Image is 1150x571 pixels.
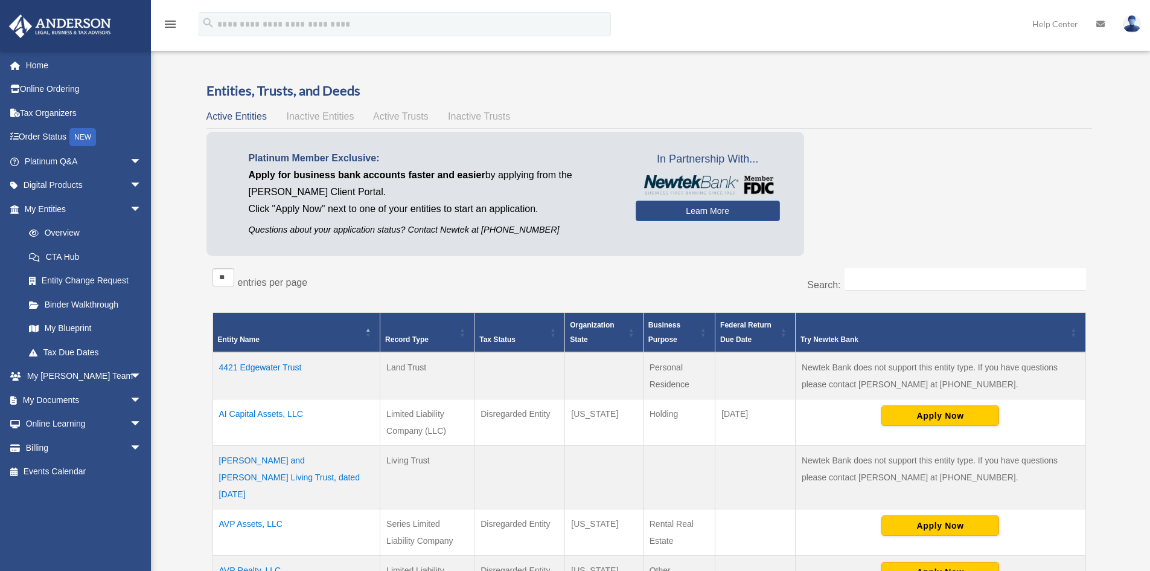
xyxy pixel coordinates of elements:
[5,15,115,38] img: Anderson Advisors Platinum Portal
[8,77,160,102] a: Online Ordering
[8,149,160,173] a: Platinum Q&Aarrow_drop_down
[163,17,177,31] i: menu
[69,128,96,146] div: NEW
[212,352,380,399] td: 4421 Edgewater Trust
[807,280,840,290] label: Search:
[212,399,380,446] td: AI Capital Assets, LLC
[249,167,618,201] p: by applying from the [PERSON_NAME] Client Portal.
[795,352,1085,399] td: Newtek Bank does not support this entity type. If you have questions please contact [PERSON_NAME]...
[565,313,643,353] th: Organization State: Activate to sort
[206,111,267,121] span: Active Entities
[380,399,474,446] td: Limited Liability Company (LLC)
[8,101,160,125] a: Tax Organizers
[8,388,160,412] a: My Documentsarrow_drop_down
[130,364,154,389] span: arrow_drop_down
[249,201,618,218] p: Click "Apply Now" next to one of your entities to start an application.
[238,277,308,288] label: entries per page
[648,321,680,344] span: Business Purpose
[8,197,154,221] a: My Entitiesarrow_drop_down
[636,150,780,169] span: In Partnership With...
[373,111,429,121] span: Active Trusts
[130,197,154,222] span: arrow_drop_down
[286,111,354,121] span: Inactive Entities
[212,446,380,509] td: [PERSON_NAME] and [PERSON_NAME] Living Trust, dated [DATE]
[570,321,614,344] span: Organization State
[474,399,565,446] td: Disregarded Entity
[202,16,215,30] i: search
[8,412,160,436] a: Online Learningarrow_drop_down
[8,173,160,198] a: Digital Productsarrow_drop_down
[881,405,999,426] button: Apply Now
[8,436,160,460] a: Billingarrow_drop_down
[795,446,1085,509] td: Newtek Bank does not support this entity type. If you have questions please contact [PERSON_NAME]...
[380,352,474,399] td: Land Trust
[8,125,160,150] a: Order StatusNEW
[8,364,160,389] a: My [PERSON_NAME] Teamarrow_drop_down
[163,21,177,31] a: menu
[8,53,160,77] a: Home
[474,509,565,556] td: Disregarded Entity
[17,340,154,364] a: Tax Due Dates
[249,150,618,167] p: Platinum Member Exclusive:
[212,509,380,556] td: AVP Assets, LLC
[643,399,715,446] td: Holding
[17,292,154,317] a: Binder Walkthrough
[8,460,160,484] a: Events Calendar
[17,317,154,341] a: My Blueprint
[218,335,260,344] span: Entity Name
[720,321,771,344] span: Federal Return Due Date
[212,313,380,353] th: Entity Name: Activate to invert sorting
[380,509,474,556] td: Series Limited Liability Company
[17,221,148,245] a: Overview
[380,313,474,353] th: Record Type: Activate to sort
[130,388,154,413] span: arrow_drop_down
[479,335,516,344] span: Tax Status
[643,352,715,399] td: Personal Residence
[130,173,154,198] span: arrow_drop_down
[474,313,565,353] th: Tax Status: Activate to sort
[249,222,618,237] p: Questions about your application status? Contact Newtek at [PHONE_NUMBER]
[206,82,1092,100] h3: Entities, Trusts, and Deeds
[565,399,643,446] td: [US_STATE]
[715,313,796,353] th: Federal Return Due Date: Activate to sort
[800,332,1067,347] div: Try Newtek Bank
[130,149,154,174] span: arrow_drop_down
[565,509,643,556] td: [US_STATE]
[17,269,154,293] a: Entity Change Request
[642,175,774,195] img: NewtekBankLogoSM.png
[1123,15,1141,33] img: User Pic
[448,111,510,121] span: Inactive Trusts
[795,313,1085,353] th: Try Newtek Bank : Activate to sort
[380,446,474,509] td: Living Trust
[249,170,485,180] span: Apply for business bank accounts faster and easier
[385,335,429,344] span: Record Type
[881,515,999,536] button: Apply Now
[130,412,154,437] span: arrow_drop_down
[636,201,780,221] a: Learn More
[643,313,715,353] th: Business Purpose: Activate to sort
[17,245,154,269] a: CTA Hub
[130,436,154,460] span: arrow_drop_down
[643,509,715,556] td: Rental Real Estate
[715,399,796,446] td: [DATE]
